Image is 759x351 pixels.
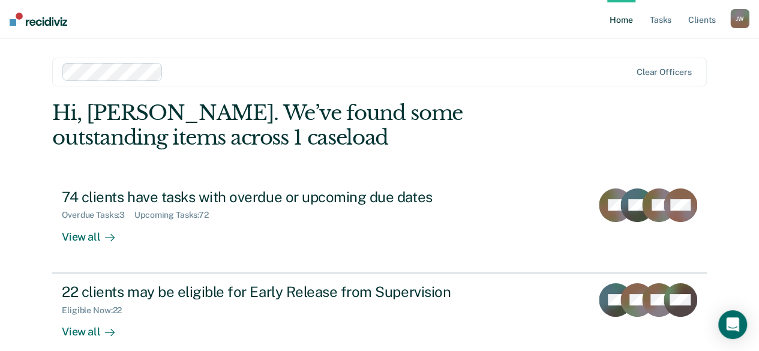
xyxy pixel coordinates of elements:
div: Eligible Now : 22 [62,305,131,316]
div: Upcoming Tasks : 72 [134,210,218,220]
img: Recidiviz [10,13,67,26]
div: View all [62,315,129,338]
div: Overdue Tasks : 3 [62,210,134,220]
a: 74 clients have tasks with overdue or upcoming due datesOverdue Tasks:3Upcoming Tasks:72View all [52,179,707,273]
div: 22 clients may be eligible for Early Release from Supervision [62,283,483,301]
div: J W [730,9,749,28]
div: Hi, [PERSON_NAME]. We’ve found some outstanding items across 1 caseload [52,101,575,150]
div: Open Intercom Messenger [718,310,747,339]
div: 74 clients have tasks with overdue or upcoming due dates [62,188,483,206]
div: View all [62,220,129,244]
div: Clear officers [637,67,692,77]
button: JW [730,9,749,28]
